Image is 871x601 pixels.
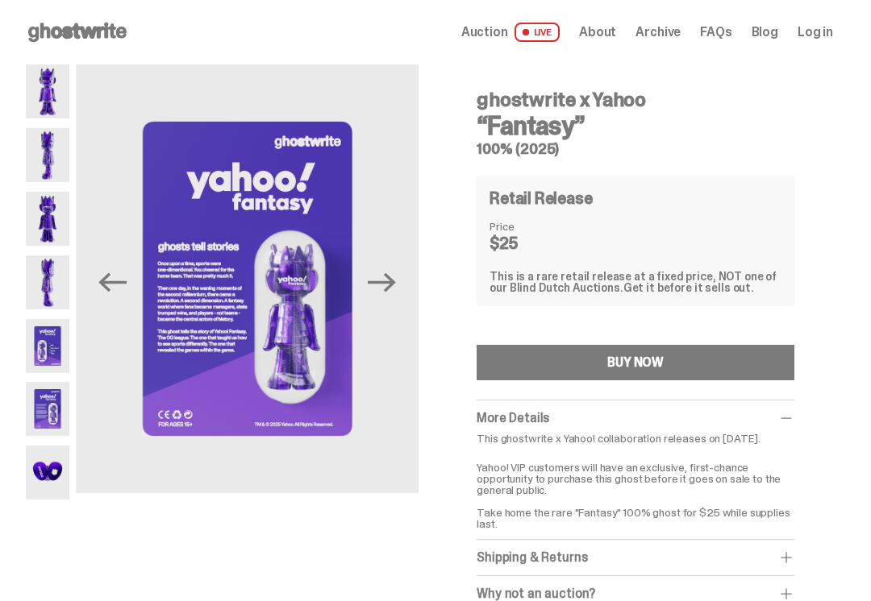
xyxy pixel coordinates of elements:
[623,280,754,295] span: Get it before it sells out.
[76,64,419,493] img: Yahoo-HG---6.png
[477,549,794,566] div: Shipping & Returns
[26,382,69,436] img: Yahoo-HG---6.png
[700,26,731,39] a: FAQs
[798,26,833,39] a: Log in
[636,26,681,39] a: Archive
[364,264,399,300] button: Next
[607,356,664,369] div: BUY NOW
[579,26,616,39] a: About
[26,64,69,118] img: Yahoo-HG---1.png
[477,142,794,156] h5: 100% (2025)
[26,128,69,182] img: Yahoo-HG---2.png
[461,23,560,42] a: Auction LIVE
[477,409,549,426] span: More Details
[95,264,131,300] button: Previous
[477,450,794,529] p: Yahoo! VIP customers will have an exclusive, first-chance opportunity to purchase this ghost befo...
[26,255,69,309] img: Yahoo-HG---4.png
[752,26,778,39] a: Blog
[477,113,794,139] h3: “Fantasy”
[490,221,570,232] dt: Price
[461,26,508,39] span: Auction
[26,192,69,246] img: Yahoo-HG---3.png
[490,271,781,293] div: This is a rare retail release at a fixed price, NOT one of our Blind Dutch Auctions.
[515,23,561,42] span: LIVE
[490,190,592,206] h4: Retail Release
[490,235,570,251] dd: $25
[477,433,794,444] p: This ghostwrite x Yahoo! collaboration releases on [DATE].
[477,90,794,110] h4: ghostwrite x Yahoo
[26,319,69,373] img: Yahoo-HG---5.png
[477,345,794,380] button: BUY NOW
[26,446,69,499] img: Yahoo-HG---7.png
